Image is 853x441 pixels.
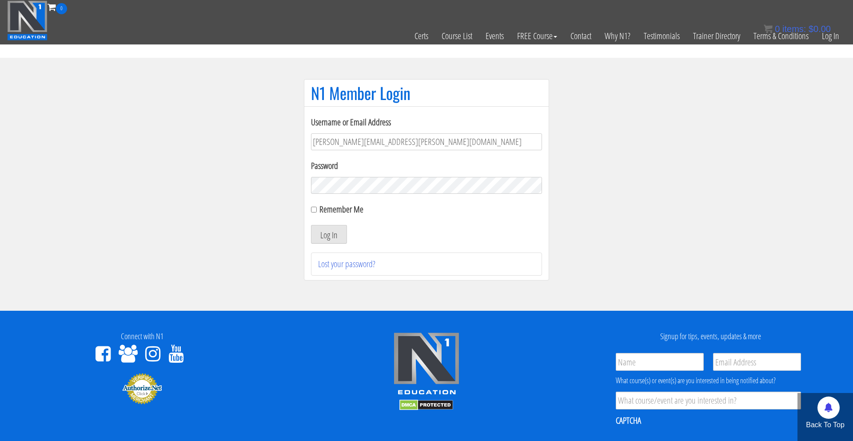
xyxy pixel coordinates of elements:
span: $ [809,24,813,34]
a: Events [479,14,510,58]
img: icon11.png [764,24,773,33]
img: DMCA.com Protection Status [399,400,453,410]
p: Back To Top [797,420,853,430]
a: Course List [435,14,479,58]
span: 0 [56,3,67,14]
label: CAPTCHA [616,415,641,426]
a: Lost your password? [318,258,375,270]
a: Log In [815,14,846,58]
span: items: [782,24,806,34]
bdi: 0.00 [809,24,831,34]
span: 0 [775,24,780,34]
input: Name [616,353,704,371]
button: Log In [311,225,347,244]
label: Password [311,159,542,172]
a: Contact [564,14,598,58]
img: n1-edu-logo [393,332,460,398]
img: n1-education [7,0,48,40]
a: 0 [48,1,67,13]
h1: N1 Member Login [311,84,542,102]
label: Remember Me [319,203,363,215]
img: Authorize.Net Merchant - Click to Verify [122,373,162,405]
a: Why N1? [598,14,637,58]
a: Certs [408,14,435,58]
a: 0 items: $0.00 [764,24,831,34]
h4: Signup for tips, events, updates & more [575,332,846,341]
input: What course/event are you interested in? [616,392,801,409]
div: What course(s) or event(s) are you interested in being notified about? [616,375,801,386]
label: Username or Email Address [311,116,542,129]
a: Testimonials [637,14,686,58]
a: Terms & Conditions [747,14,815,58]
h4: Connect with N1 [7,332,278,341]
a: FREE Course [510,14,564,58]
a: Trainer Directory [686,14,747,58]
input: Email Address [713,353,801,371]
